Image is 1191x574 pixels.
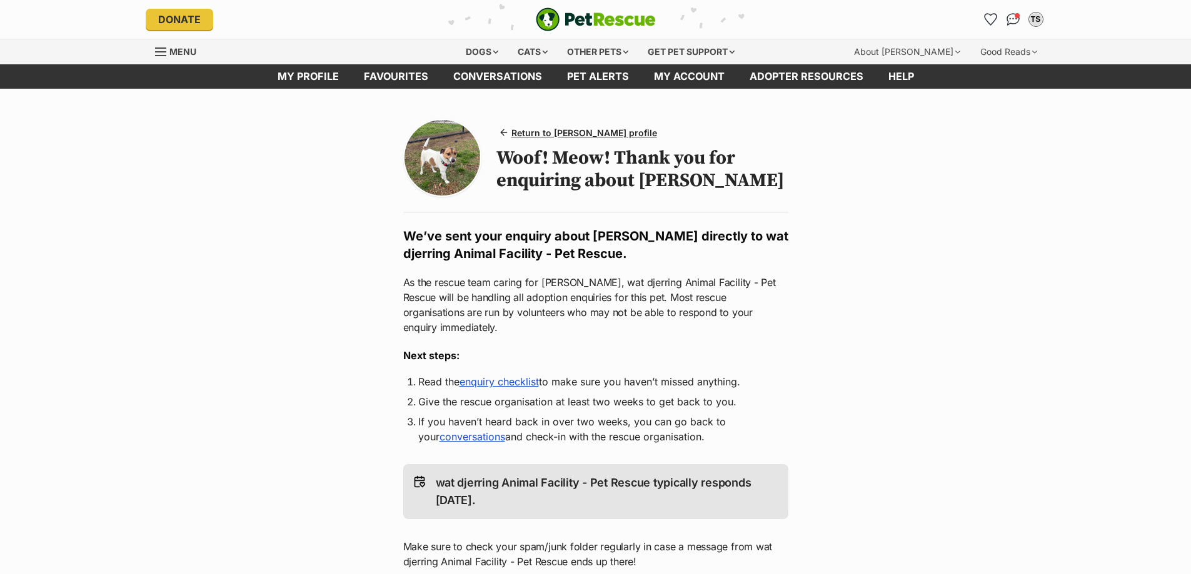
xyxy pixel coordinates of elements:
li: If you haven’t heard back in over two weeks, you can go back to your and check-in with the rescue... [418,414,773,444]
span: Return to [PERSON_NAME] profile [511,126,657,139]
div: About [PERSON_NAME] [845,39,969,64]
p: wat djerring Animal Facility - Pet Rescue typically responds [DATE]. [436,474,778,509]
h2: We’ve sent your enquiry about [PERSON_NAME] directly to wat djerring Animal Facility - Pet Rescue. [403,227,788,262]
div: Cats [509,39,556,64]
a: Favourites [981,9,1001,29]
a: conversations [441,64,555,89]
li: Give the rescue organisation at least two weeks to get back to you. [418,394,773,409]
p: Make sure to check your spam/junk folder regularly in case a message from wat djerring Animal Fac... [403,539,788,569]
div: Good Reads [972,39,1046,64]
div: Get pet support [639,39,743,64]
a: PetRescue [536,7,656,31]
h1: Woof! Meow! Thank you for enquiring about [PERSON_NAME] [496,147,788,192]
a: Donate [146,9,213,30]
ul: Account quick links [981,9,1046,29]
span: Menu [169,46,196,57]
a: My profile [265,64,351,89]
div: Other pets [558,39,637,64]
h3: Next steps: [403,348,788,363]
a: Conversations [1003,9,1023,29]
img: chat-41dd97257d64d25036548639549fe6c8038ab92f7586957e7f3b1b290dea8141.svg [1007,13,1020,26]
a: Adopter resources [737,64,876,89]
a: Return to [PERSON_NAME] profile [496,124,662,142]
img: Photo of Jackie Chan [405,120,480,195]
a: enquiry checklist [460,375,539,388]
div: TS [1030,13,1042,26]
p: As the rescue team caring for [PERSON_NAME], wat djerring Animal Facility - Pet Rescue will be ha... [403,275,788,335]
a: conversations [440,430,505,443]
a: Favourites [351,64,441,89]
div: Dogs [457,39,507,64]
a: My account [641,64,737,89]
a: Help [876,64,927,89]
a: Menu [155,39,205,62]
button: My account [1026,9,1046,29]
a: Pet alerts [555,64,641,89]
img: logo-e224e6f780fb5917bec1dbf3a21bbac754714ae5b6737aabdf751b685950b380.svg [536,7,656,31]
li: Read the to make sure you haven’t missed anything. [418,374,773,389]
